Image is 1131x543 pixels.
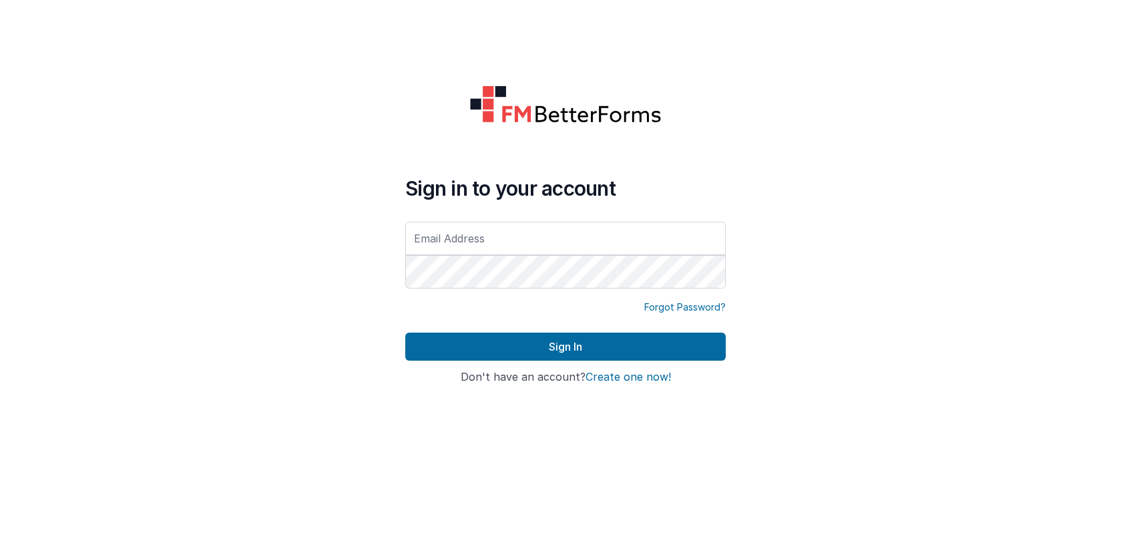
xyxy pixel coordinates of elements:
h4: Don't have an account? [405,371,726,383]
button: Create one now! [586,371,671,383]
a: Forgot Password? [644,301,726,314]
input: Email Address [405,222,726,255]
h4: Sign in to your account [405,176,726,200]
button: Sign In [405,333,726,361]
